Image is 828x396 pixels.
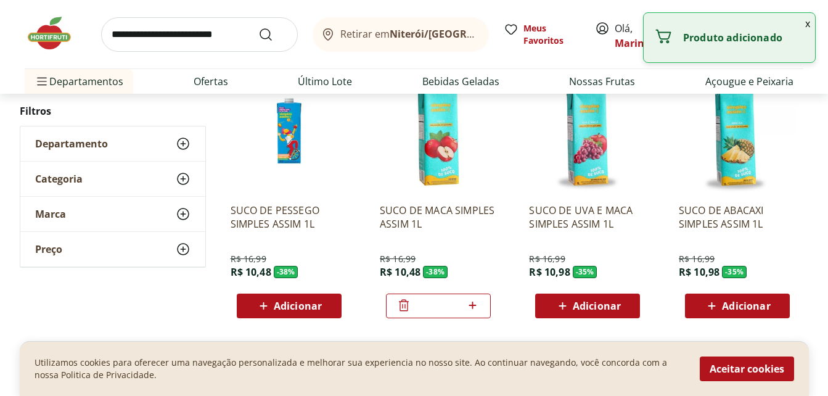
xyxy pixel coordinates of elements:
span: - 38 % [274,266,298,278]
span: R$ 16,99 [231,253,266,265]
span: R$ 10,98 [529,265,570,279]
span: Adicionar [573,301,621,311]
a: Ofertas [194,74,228,89]
button: Categoria [20,162,205,196]
span: Meus Favoritos [523,22,580,47]
span: Categoria [35,173,83,185]
a: Marina [615,36,650,50]
a: Açougue e Peixaria [705,74,793,89]
span: - 35 % [722,266,747,278]
button: Preço [20,232,205,266]
span: R$ 10,48 [231,265,271,279]
a: Último Lote [298,74,352,89]
span: Departamento [35,138,108,150]
input: search [101,17,298,52]
span: - 35 % [573,266,597,278]
a: SUCO DE UVA E MACA SIMPLES ASSIM 1L [529,204,646,231]
a: SUCO DE MACA SIMPLES ASSIM 1L [380,204,497,231]
span: R$ 16,99 [529,253,565,265]
a: Meus Favoritos [504,22,580,47]
span: Olá, [615,21,670,51]
span: Marca [35,208,66,220]
span: - 38 % [423,266,448,278]
button: Departamento [20,126,205,161]
a: SUCO DE PESSEGO SIMPLES ASSIM 1L [231,204,348,231]
span: Adicionar [722,301,770,311]
button: Aceitar cookies [700,357,794,381]
b: Niterói/[GEOGRAPHIC_DATA] [390,27,530,41]
a: Bebidas Geladas [422,74,499,89]
img: SUCO DE MACA SIMPLES ASSIM 1L [380,76,497,194]
button: Adicionar [535,294,640,318]
p: Produto adicionado [683,31,805,44]
span: R$ 16,99 [380,253,416,265]
span: Adicionar [274,301,322,311]
img: SUCO DE UVA E MACA SIMPLES ASSIM 1L [529,76,646,194]
span: Retirar em [340,28,477,39]
span: R$ 16,99 [679,253,715,265]
button: Fechar notificação [800,13,815,34]
img: SUCO DE ABACAXI SIMPLES ASSIM 1L [679,76,796,194]
button: Submit Search [258,27,288,42]
img: Hortifruti [25,15,86,52]
span: R$ 10,48 [380,265,420,279]
button: Retirar emNiterói/[GEOGRAPHIC_DATA] [313,17,489,52]
h2: Filtros [20,99,206,123]
span: Preço [35,243,62,255]
a: SUCO DE ABACAXI SIMPLES ASSIM 1L [679,204,796,231]
img: SUCO DE PESSEGO SIMPLES ASSIM 1L [231,76,348,194]
button: Menu [35,67,49,96]
button: Adicionar [685,294,790,318]
button: Marca [20,197,205,231]
a: Nossas Frutas [569,74,635,89]
button: Adicionar [237,294,342,318]
p: Utilizamos cookies para oferecer uma navegação personalizada e melhorar sua experiencia no nosso ... [35,357,685,381]
span: Departamentos [35,67,123,96]
span: R$ 10,98 [679,265,719,279]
